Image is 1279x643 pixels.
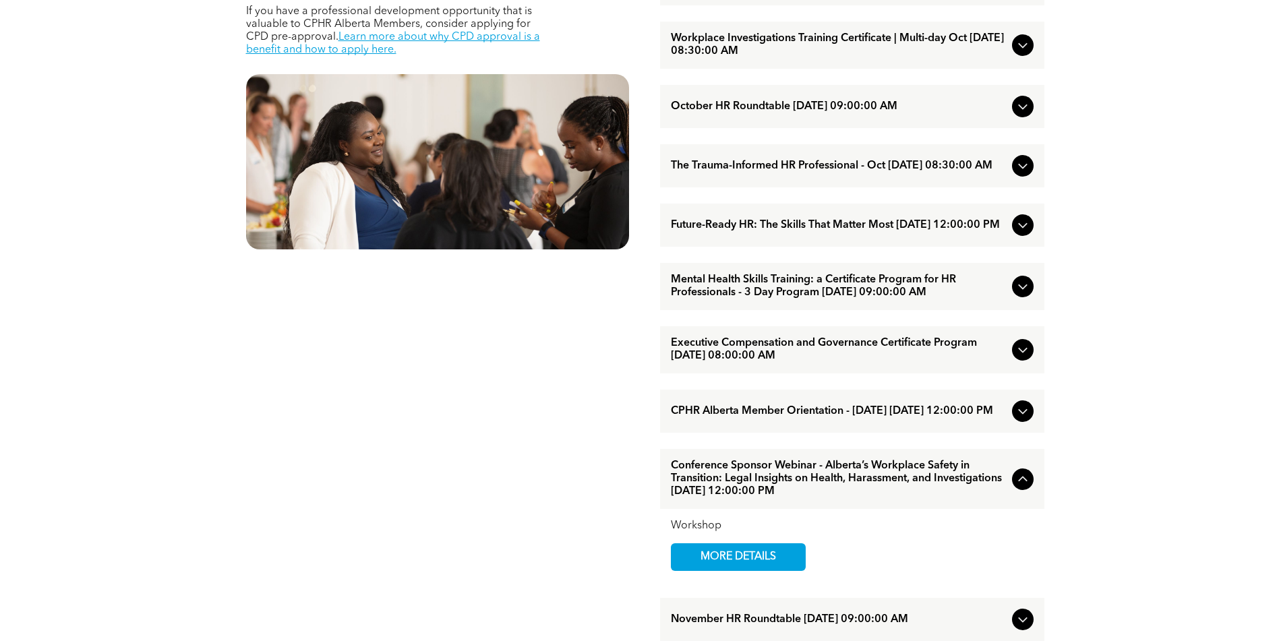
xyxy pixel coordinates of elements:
span: The Trauma-Informed HR Professional - Oct [DATE] 08:30:00 AM [671,160,1007,173]
span: November HR Roundtable [DATE] 09:00:00 AM [671,613,1007,626]
span: Future-Ready HR: The Skills That Matter Most [DATE] 12:00:00 PM [671,219,1007,232]
span: MORE DETAILS [685,544,792,570]
a: MORE DETAILS [671,543,806,571]
span: October HR Roundtable [DATE] 09:00:00 AM [671,100,1007,113]
span: CPHR Alberta Member Orientation - [DATE] [DATE] 12:00:00 PM [671,405,1007,418]
span: If you have a professional development opportunity that is valuable to CPHR Alberta Members, cons... [246,6,532,42]
div: Workshop [671,520,1034,532]
span: Conference Sponsor Webinar - Alberta’s Workplace Safety in Transition: Legal Insights on Health, ... [671,460,1007,498]
span: Mental Health Skills Training: a Certificate Program for HR Professionals - 3 Day Program [DATE] ... [671,274,1007,299]
a: Learn more about why CPD approval is a benefit and how to apply here. [246,32,540,55]
span: Workplace Investigations Training Certificate | Multi-day Oct [DATE] 08:30:00 AM [671,32,1007,58]
span: Executive Compensation and Governance Certificate Program [DATE] 08:00:00 AM [671,337,1007,363]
